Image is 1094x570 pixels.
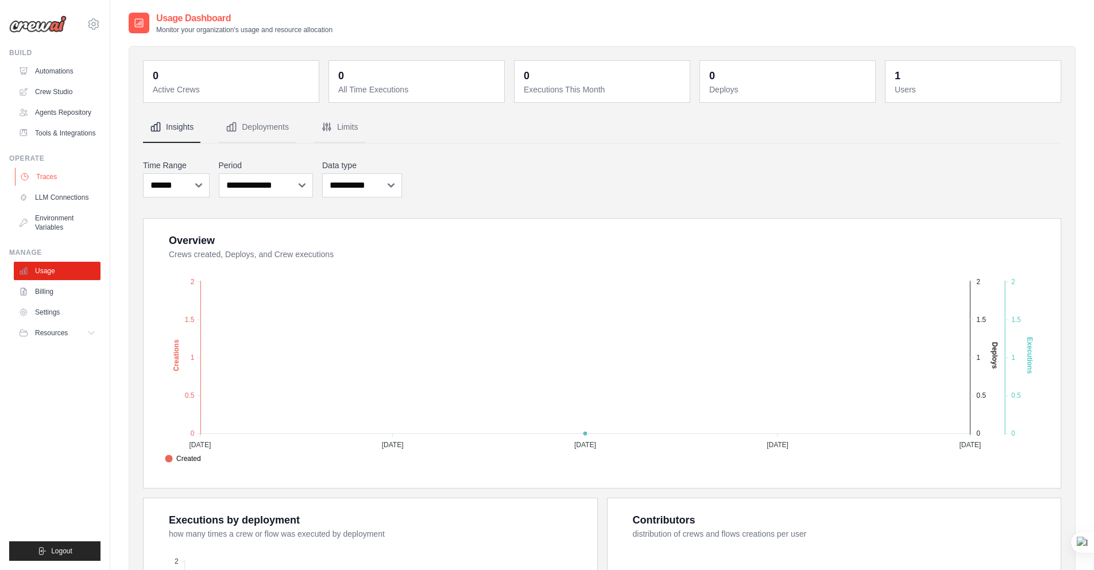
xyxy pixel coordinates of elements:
[976,391,986,400] tspan: 0.5
[143,112,1061,143] nav: Tabs
[9,154,100,163] div: Operate
[153,84,312,95] dt: Active Crews
[9,48,100,57] div: Build
[143,160,210,171] label: Time Range
[382,441,404,449] tspan: [DATE]
[767,441,788,449] tspan: [DATE]
[709,84,868,95] dt: Deploys
[314,112,365,143] button: Limits
[191,278,195,286] tspan: 2
[524,84,683,95] dt: Executions This Month
[51,546,72,556] span: Logout
[1011,391,1021,400] tspan: 0.5
[185,391,195,400] tspan: 0.5
[895,84,1054,95] dt: Users
[633,528,1047,540] dt: distribution of crews and flows creations per user
[1026,337,1034,374] text: Executions
[169,232,215,249] div: Overview
[169,512,300,528] div: Executions by deployment
[219,112,296,143] button: Deployments
[9,248,100,257] div: Manage
[959,441,981,449] tspan: [DATE]
[169,528,583,540] dt: how many times a crew or flow was executed by deployment
[189,441,211,449] tspan: [DATE]
[976,316,986,324] tspan: 1.5
[338,68,344,84] div: 0
[709,68,715,84] div: 0
[1011,316,1021,324] tspan: 1.5
[338,84,497,95] dt: All Time Executions
[14,124,100,142] a: Tools & Integrations
[14,103,100,122] a: Agents Repository
[991,342,999,369] text: Deploys
[185,316,195,324] tspan: 1.5
[14,303,100,321] a: Settings
[156,11,333,25] h2: Usage Dashboard
[172,339,180,371] text: Creations
[322,160,402,171] label: Data type
[14,209,100,236] a: Environment Variables
[976,354,980,362] tspan: 1
[976,278,980,286] tspan: 2
[14,282,100,301] a: Billing
[143,112,200,143] button: Insights
[175,557,179,565] tspan: 2
[1011,278,1015,286] tspan: 2
[14,262,100,280] a: Usage
[574,441,596,449] tspan: [DATE]
[976,429,980,437] tspan: 0
[15,168,102,186] a: Traces
[1011,429,1015,437] tspan: 0
[9,15,67,33] img: Logo
[169,249,1047,260] dt: Crews created, Deploys, and Crew executions
[14,324,100,342] button: Resources
[633,512,695,528] div: Contributors
[9,541,100,561] button: Logout
[1011,354,1015,362] tspan: 1
[165,453,201,464] span: Created
[219,160,314,171] label: Period
[895,68,900,84] div: 1
[14,83,100,101] a: Crew Studio
[156,25,333,34] p: Monitor your organization's usage and resource allocation
[524,68,529,84] div: 0
[14,188,100,207] a: LLM Connections
[191,429,195,437] tspan: 0
[35,328,68,338] span: Resources
[14,62,100,80] a: Automations
[191,354,195,362] tspan: 1
[153,68,159,84] div: 0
